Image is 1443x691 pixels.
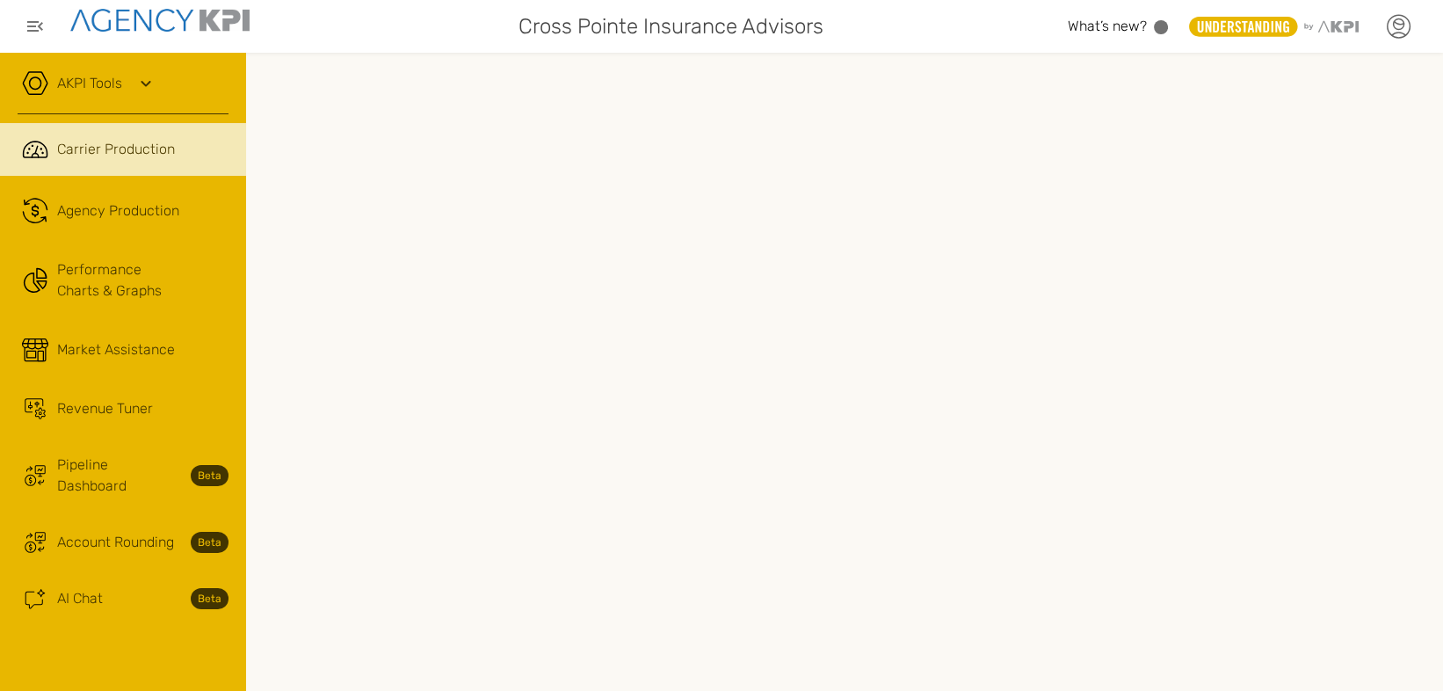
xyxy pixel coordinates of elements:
span: Revenue Tuner [57,398,153,419]
strong: Beta [191,588,228,609]
span: Account Rounding [57,532,174,553]
strong: Beta [191,465,228,486]
strong: Beta [191,532,228,553]
a: AKPI Tools [57,73,122,94]
span: Cross Pointe Insurance Advisors [518,11,823,42]
span: Agency Production [57,200,179,222]
span: AI Chat [57,588,103,609]
span: Market Assistance [57,339,175,360]
span: What’s new? [1068,18,1147,34]
span: Pipeline Dashboard [57,455,180,497]
img: agencykpi-logo-550x69-2d9e3fa8.png [70,9,250,32]
span: Carrier Production [57,139,175,160]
